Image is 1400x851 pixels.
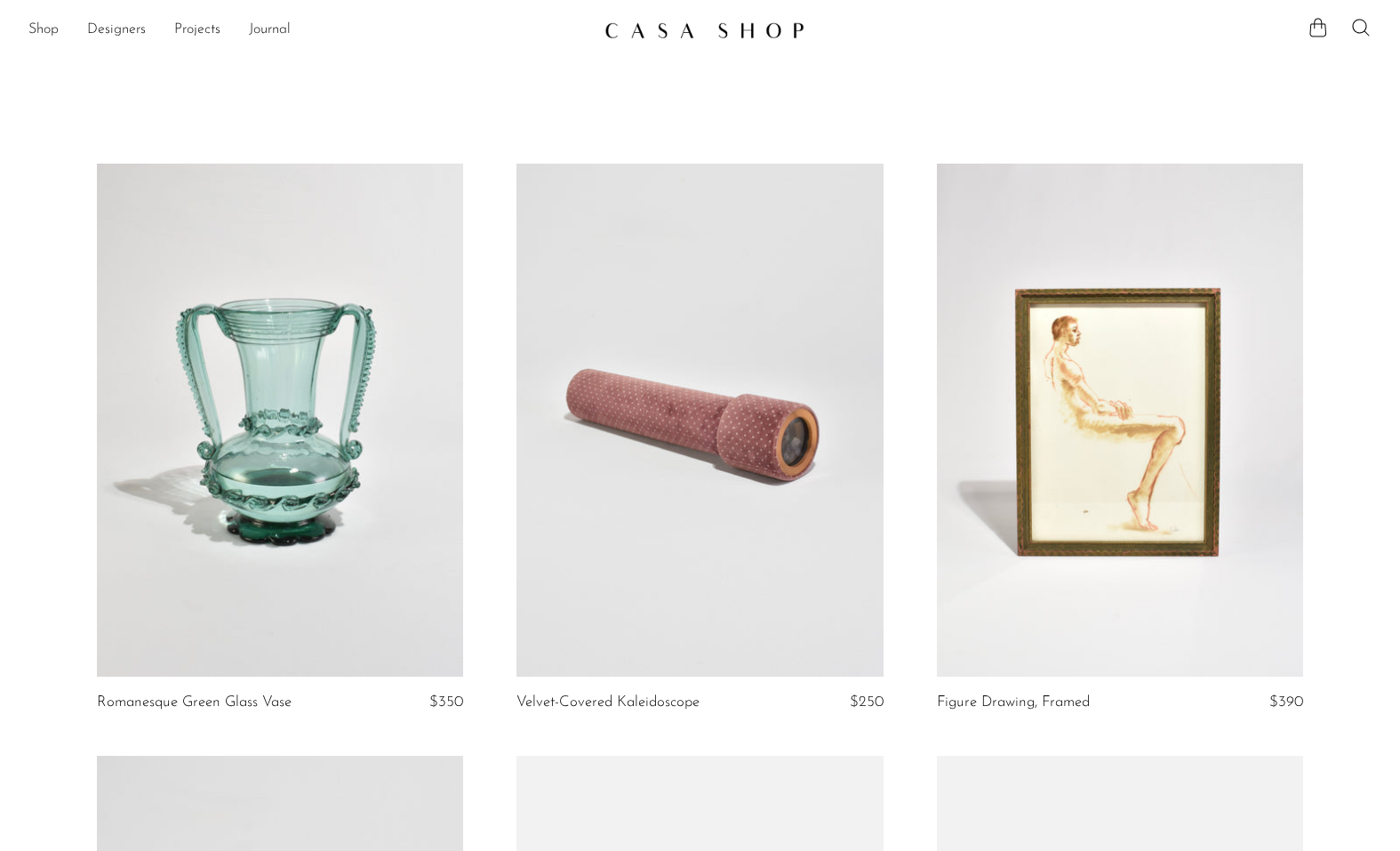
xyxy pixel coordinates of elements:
[174,19,220,42] a: Projects
[1269,694,1303,710] span: $390
[516,694,700,711] a: Velvet-Covered Kaleidoscope
[249,19,291,42] a: Journal
[937,694,1090,711] a: Figure Drawing, Framed
[28,15,590,45] nav: Desktop navigation
[28,15,590,45] ul: NEW HEADER MENU
[97,694,292,711] a: Romanesque Green Glass Vase
[429,694,463,710] span: $350
[87,19,146,42] a: Designers
[850,694,884,710] span: $250
[28,19,59,42] a: Shop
